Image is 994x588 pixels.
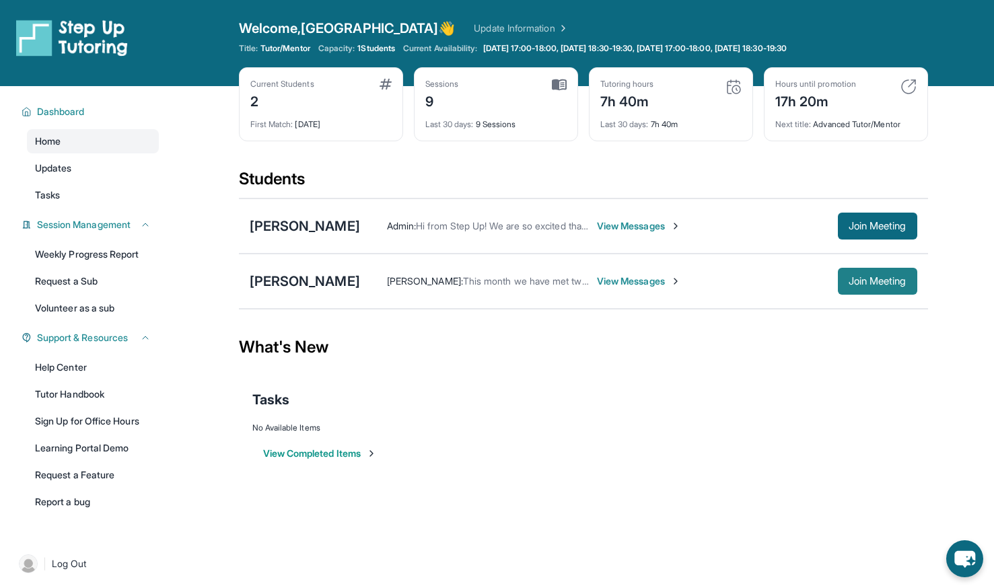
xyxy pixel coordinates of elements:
[43,556,46,572] span: |
[27,382,159,406] a: Tutor Handbook
[35,161,72,175] span: Updates
[552,79,567,91] img: card
[425,111,567,130] div: 9 Sessions
[474,22,568,35] a: Update Information
[357,43,395,54] span: 1 Students
[775,119,812,129] span: Next title :
[27,409,159,433] a: Sign Up for Office Hours
[32,331,151,344] button: Support & Resources
[27,183,159,207] a: Tasks
[263,447,377,460] button: View Completed Items
[250,272,360,291] div: [PERSON_NAME]
[481,43,789,54] a: [DATE] 17:00-18:00, [DATE] 18:30-19:30, [DATE] 17:00-18:00, [DATE] 18:30-19:30
[32,105,151,118] button: Dashboard
[27,156,159,180] a: Updates
[250,217,360,235] div: [PERSON_NAME]
[775,111,917,130] div: Advanced Tutor/Mentor
[37,331,128,344] span: Support & Resources
[425,79,459,89] div: Sessions
[670,276,681,287] img: Chevron-Right
[250,111,392,130] div: [DATE]
[849,277,907,285] span: Join Meeting
[775,79,856,89] div: Hours until promotion
[250,119,293,129] span: First Match :
[27,490,159,514] a: Report a bug
[600,79,654,89] div: Tutoring hours
[387,220,416,231] span: Admin :
[597,274,681,288] span: View Messages
[597,219,681,233] span: View Messages
[670,221,681,231] img: Chevron-Right
[483,43,787,54] span: [DATE] 17:00-18:00, [DATE] 18:30-19:30, [DATE] 17:00-18:00, [DATE] 18:30-19:30
[425,119,474,129] span: Last 30 days :
[600,89,654,111] div: 7h 40m
[52,557,87,571] span: Log Out
[27,269,159,293] a: Request a Sub
[318,43,355,54] span: Capacity:
[725,79,742,95] img: card
[849,222,907,230] span: Join Meeting
[27,129,159,153] a: Home
[239,318,928,377] div: What's New
[16,19,128,57] img: logo
[19,554,38,573] img: user-img
[27,242,159,266] a: Weekly Progress Report
[35,135,61,148] span: Home
[13,549,159,579] a: |Log Out
[946,540,983,577] button: chat-button
[838,213,917,240] button: Join Meeting
[838,268,917,295] button: Join Meeting
[600,111,742,130] div: 7h 40m
[260,43,310,54] span: Tutor/Mentor
[27,463,159,487] a: Request a Feature
[900,79,917,95] img: card
[27,355,159,379] a: Help Center
[775,89,856,111] div: 17h 20m
[425,89,459,111] div: 9
[387,275,463,287] span: [PERSON_NAME] :
[239,168,928,198] div: Students
[27,436,159,460] a: Learning Portal Demo
[252,422,915,433] div: No Available Items
[252,390,289,409] span: Tasks
[37,218,131,231] span: Session Management
[600,119,649,129] span: Last 30 days :
[463,275,656,287] span: This month we have met twice. Total 2 hours.
[380,79,392,89] img: card
[27,296,159,320] a: Volunteer as a sub
[555,22,569,35] img: Chevron Right
[32,218,151,231] button: Session Management
[239,43,258,54] span: Title:
[239,19,456,38] span: Welcome, [GEOGRAPHIC_DATA] 👋
[37,105,85,118] span: Dashboard
[250,79,314,89] div: Current Students
[250,89,314,111] div: 2
[35,188,60,202] span: Tasks
[403,43,477,54] span: Current Availability:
